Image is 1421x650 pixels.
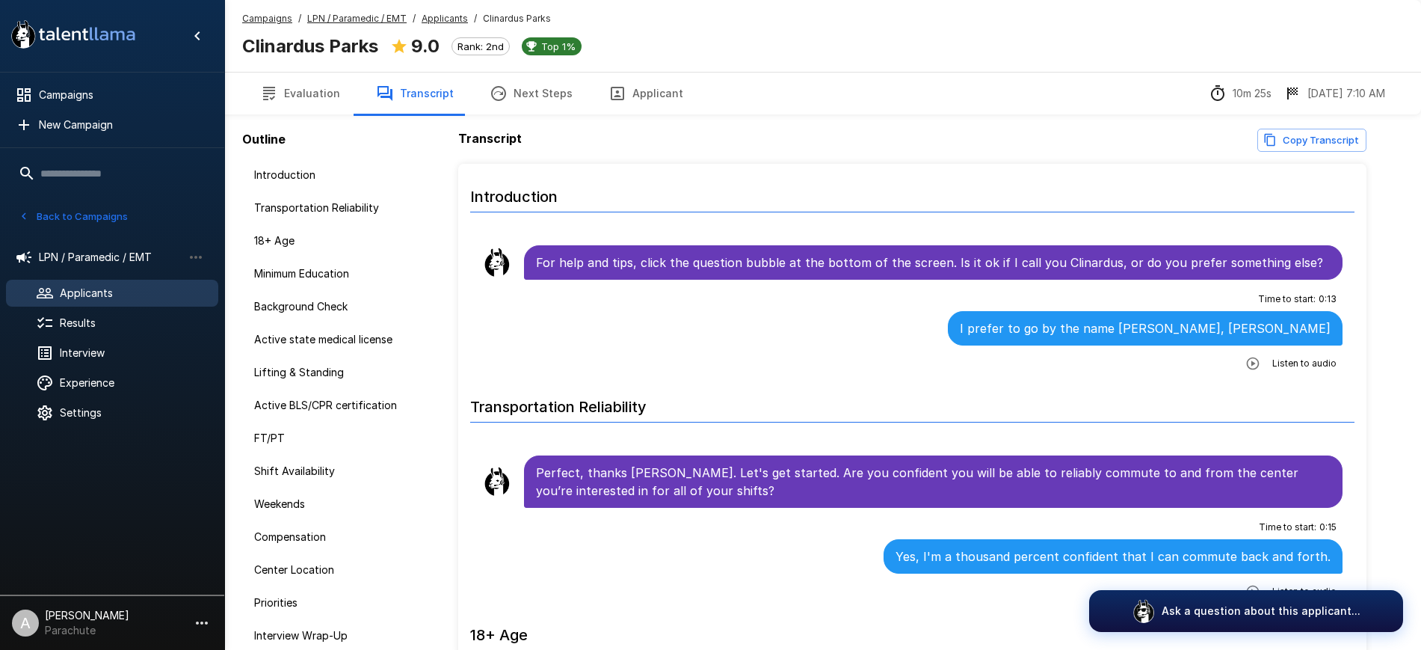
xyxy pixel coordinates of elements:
button: Ask a question about this applicant... [1089,590,1403,632]
p: Yes, I'm a thousand percent confident that I can commute back and forth. [896,548,1331,565]
span: Listen to audio [1272,584,1337,599]
p: For help and tips, click the question bubble at the bottom of the screen. Is it ok if I call you ... [536,254,1331,272]
span: FT/PT [254,431,404,446]
span: / [474,11,477,26]
h6: Introduction [470,173,1355,212]
b: Transcript [458,131,522,146]
p: I prefer to go by the name [PERSON_NAME], [PERSON_NAME] [960,319,1331,337]
b: Outline [242,132,286,147]
p: Ask a question about this applicant... [1162,604,1360,619]
div: Background Check [242,293,416,320]
div: Center Location [242,557,416,583]
div: FT/PT [242,425,416,452]
button: Applicant [591,73,701,114]
span: Listen to audio [1272,356,1337,371]
div: Interview Wrap-Up [242,622,416,649]
span: Interview Wrap-Up [254,628,404,643]
span: Time to start : [1259,520,1316,535]
span: 0 : 13 [1319,292,1337,307]
img: llama_clean.png [482,248,512,278]
div: The time between starting and completing the interview [1209,85,1271,102]
span: 18+ Age [254,233,404,248]
h6: Transportation Reliability [470,383,1355,423]
div: 18+ Age [242,227,416,254]
button: Evaluation [242,73,358,114]
div: Weekends [242,491,416,518]
img: llama_clean.png [482,467,512,497]
span: / [298,11,301,26]
span: Minimum Education [254,266,404,281]
span: Transportation Reliability [254,200,404,215]
div: Introduction [242,162,416,188]
div: Transportation Reliability [242,194,416,221]
button: Next Steps [472,73,591,114]
span: Compensation [254,530,404,545]
b: Clinardus Parks [242,35,378,57]
div: Active state medical license [242,326,416,353]
span: Shift Availability [254,464,404,479]
button: Transcript [358,73,472,114]
u: LPN / Paramedic / EMT [307,13,407,24]
div: The date and time when the interview was completed [1283,85,1385,102]
p: [DATE] 7:10 AM [1307,86,1385,101]
span: Lifting & Standing [254,365,404,380]
span: Introduction [254,168,404,183]
span: Top 1% [535,40,582,52]
img: logo_glasses@2x.png [1132,599,1156,623]
span: Weekends [254,497,404,512]
div: Active BLS/CPR certification [242,392,416,419]
div: Compensation [242,524,416,551]
span: / [413,11,416,26]
span: Clinardus Parks [483,11,551,26]
u: Applicants [422,13,468,24]
p: Perfect, thanks [PERSON_NAME]. Let's get started. Are you confident you will be able to reliably ... [536,464,1331,500]
span: Time to start : [1258,292,1316,307]
span: Active BLS/CPR certification [254,398,404,413]
b: 9.0 [411,35,440,57]
span: Center Location [254,562,404,577]
div: Lifting & Standing [242,359,416,386]
span: Priorities [254,595,404,610]
div: Minimum Education [242,260,416,287]
p: 10m 25s [1233,86,1271,101]
div: Shift Availability [242,458,416,485]
span: 0 : 15 [1319,520,1337,535]
span: Active state medical license [254,332,404,347]
span: Background Check [254,299,404,314]
span: Rank: 2nd [452,40,509,52]
u: Campaigns [242,13,292,24]
button: Copy transcript [1257,129,1366,152]
div: Priorities [242,589,416,616]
